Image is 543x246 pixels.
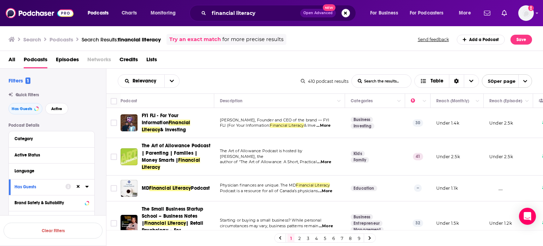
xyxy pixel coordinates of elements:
[351,151,365,156] a: Kids
[121,114,138,131] img: FYI FLI - For Your Information Financial Literacy & Investing
[338,234,345,242] a: 7
[413,119,423,126] p: 30
[220,118,329,122] span: [PERSON_NAME], Founder and CEO of the brand — FYI
[413,219,423,227] p: 32
[319,223,333,229] span: ...More
[164,75,179,87] button: open menu
[410,8,444,18] span: For Podcasters
[8,77,30,84] h2: Filters
[14,153,84,158] div: Active Status
[220,218,321,223] span: Starting or buying a small business? While personal
[142,112,212,133] a: FYI FLI - For Your InformationFinancial Literacy& Investing
[220,159,317,164] span: author of "The Art of Allowance: A Short, Practical
[318,188,332,194] span: ...More
[413,153,423,160] p: 41
[121,148,138,165] img: The Art of Allowance Podcast | Parenting | Families | Money Smarts | Financial Literacy
[365,7,407,19] button: open menu
[209,7,300,19] input: Search podcasts, credits, & more...
[220,148,302,159] span: The Art of Allowance Podcast is hosted by [PERSON_NAME], the
[296,234,303,242] a: 2
[12,107,32,111] span: Has Guests
[142,113,179,126] span: FYI FLI - For Your Information
[510,35,532,45] button: Save
[56,54,79,68] a: Episodes
[414,184,422,191] p: --
[121,97,137,105] div: Podcast
[519,208,536,225] div: Open Intercom Messenger
[405,7,454,19] button: open menu
[270,123,304,128] span: Financial Literacy
[83,7,118,19] button: open menu
[370,8,398,18] span: For Business
[300,9,336,17] button: Open AdvancedNew
[14,198,89,207] a: Brand Safety & Suitability
[169,35,221,44] a: Try an exact match
[351,123,374,129] a: Investing
[457,35,505,45] a: Add a Podcast
[518,5,534,21] span: Logged in as amoscac10
[473,97,482,105] button: Column Actions
[117,7,141,19] a: Charts
[518,5,534,21] button: Show profile menu
[316,123,331,128] span: ...More
[14,168,84,173] div: Language
[8,54,15,68] a: All
[351,97,373,105] div: Categories
[335,97,343,105] button: Column Actions
[142,185,149,191] span: MD
[118,36,161,43] span: financial literacy
[88,8,109,18] span: Podcasts
[151,8,176,18] span: Monitoring
[220,123,270,128] span: FLI (For Your Information:
[220,97,243,105] div: Description
[489,220,512,226] p: Under 1.2k
[347,234,354,242] a: 8
[144,220,186,226] span: Financial Literacy
[14,182,65,191] button: Has Guests
[196,5,363,21] div: Search podcasts, credits, & more...
[142,143,210,163] span: The Art of Allowance Podcast | Parenting | Families | Money Smarts |
[411,97,421,105] div: Power Score
[499,7,510,19] a: Show notifications dropdown
[489,154,513,160] p: Under 2.5k
[489,120,513,126] p: Under 2.5k
[313,234,320,242] a: 4
[14,134,89,143] button: Category
[4,223,103,239] button: Clear Filters
[146,7,185,19] button: open menu
[449,75,464,87] div: Sort Direction
[416,36,451,42] button: Send feedback
[14,214,89,223] button: Political SkewBeta
[8,103,42,114] button: Has Guests
[45,103,68,114] button: Active
[321,234,328,242] a: 5
[436,120,459,126] p: Under 1.4k
[459,8,471,18] span: More
[481,7,493,19] a: Show notifications dropdown
[14,166,89,175] button: Language
[121,180,138,197] a: MD Financial Literacy Podcast
[303,11,333,15] span: Open Advanced
[395,97,403,105] button: Column Actions
[220,188,318,193] span: Podcast is a resource for all of Canada’s physicians
[489,185,503,191] p: __
[160,127,186,133] span: & Investing
[111,154,117,160] span: Toggle select row
[142,142,212,171] a: The Art of Allowance Podcast | Parenting | Families | Money Smarts |Financial Literacy
[111,120,117,126] span: Toggle select row
[523,97,531,105] button: Column Actions
[24,54,47,68] a: Podcasts
[14,136,84,141] div: Category
[414,74,479,88] h2: Choose View
[191,185,210,191] span: Podcast
[351,214,373,220] a: Business
[133,79,159,84] span: Relevancy
[142,206,212,241] a: The Small Business Startup School – Business Notes |Financial Literacy| Retail Psychology – For P...
[119,54,138,68] span: Credits
[351,157,369,163] a: Family
[82,36,161,43] div: Search Results:
[220,183,296,188] span: Physician finances are unique. The MD
[220,223,318,228] span: circumstances may vary, business patterns remain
